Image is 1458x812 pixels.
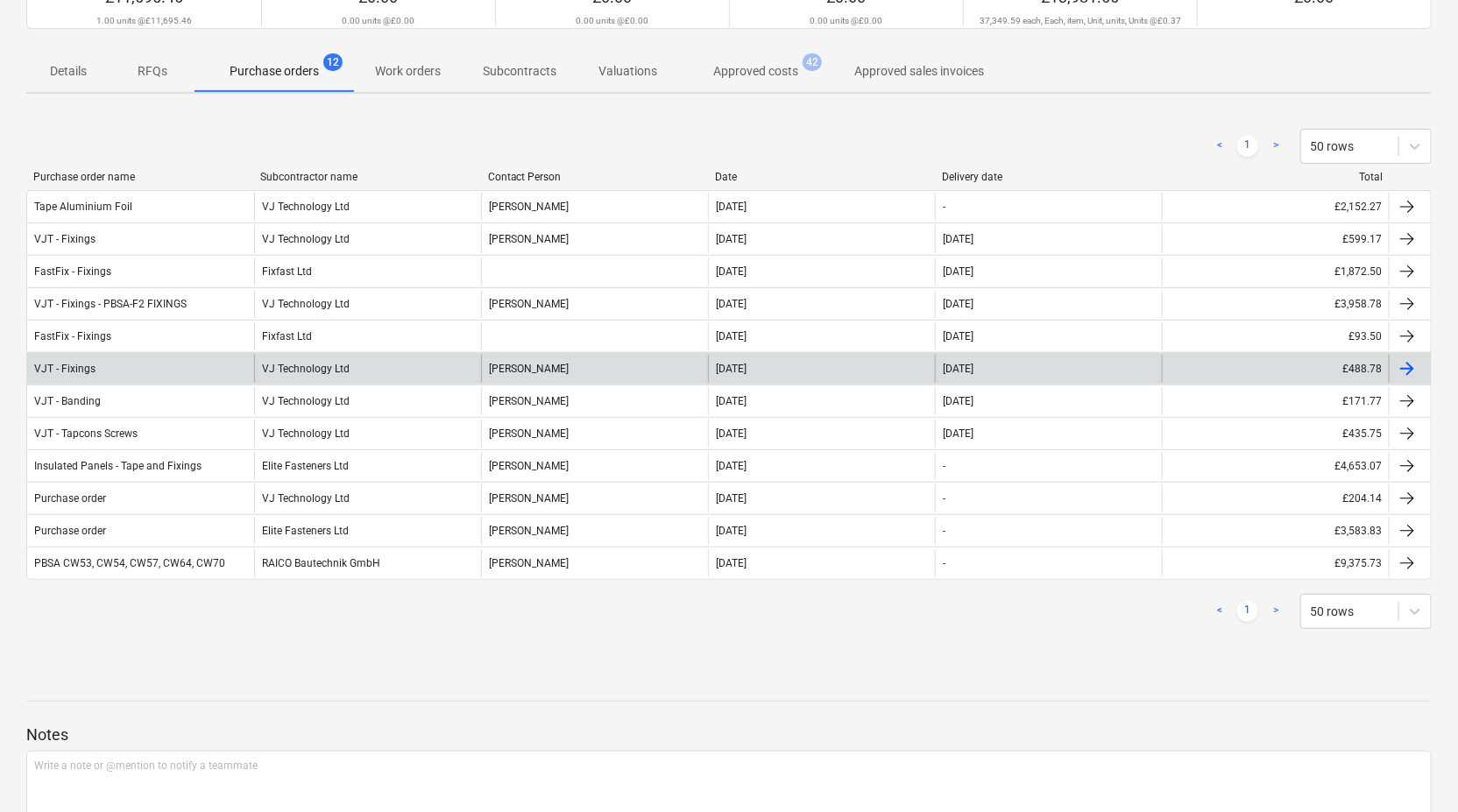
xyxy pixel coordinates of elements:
[810,15,883,26] p: 0.00 units @ £0.00
[1162,549,1389,577] div: £9,375.73
[483,62,556,81] p: Subcontracts
[1265,136,1286,157] a: Next page
[34,557,225,569] div: PBSA CW53, CW54, CW57, CW64, CW70
[803,53,822,71] span: 42
[96,15,192,26] p: 1.00 units @ £11,695.46
[716,460,747,472] div: [DATE]
[598,62,657,81] p: Valuations
[34,492,106,505] div: Purchase order
[254,452,481,480] div: Elite Fasteners Ltd
[260,171,473,183] div: Subcontractor name
[1209,601,1230,622] a: Previous page
[33,171,246,183] div: Purchase order name
[254,355,481,383] div: VJ Technology Ltd
[34,330,111,342] div: FastFix - Fixings
[34,265,111,278] div: FastFix - Fixings
[716,492,747,505] div: [DATE]
[716,363,747,375] div: [DATE]
[26,724,1432,745] p: Notes
[254,225,481,253] div: VJ Technology Ltd
[481,420,708,448] div: [PERSON_NAME]
[943,233,973,245] div: [DATE]
[34,201,132,213] div: Tape Aluminium Foil
[716,233,747,245] div: [DATE]
[715,171,928,183] div: Date
[481,517,708,545] div: [PERSON_NAME]
[943,330,973,342] div: [DATE]
[254,420,481,448] div: VJ Technology Ltd
[980,15,1181,26] p: 37,349.59 each, Each, item, Unit, units, Units @ £0.37
[1162,484,1389,512] div: £204.14
[1162,225,1389,253] div: £599.17
[577,15,649,26] p: 0.00 units @ £0.00
[230,62,319,81] p: Purchase orders
[943,363,973,375] div: [DATE]
[1237,601,1258,622] a: Page 1 is your current page
[254,484,481,512] div: VJ Technology Ltd
[254,322,481,350] div: Fixfast Ltd
[131,62,173,81] p: RFQs
[323,53,343,71] span: 12
[1162,290,1389,318] div: £3,958.78
[943,395,973,407] div: [DATE]
[481,355,708,383] div: [PERSON_NAME]
[1162,193,1389,221] div: £2,152.27
[716,201,747,213] div: [DATE]
[1162,258,1389,286] div: £1,872.50
[1162,322,1389,350] div: £93.50
[854,62,984,81] p: Approved sales invoices
[1162,452,1389,480] div: £4,653.07
[254,290,481,318] div: VJ Technology Ltd
[1237,136,1258,157] a: Page 1 is your current page
[34,460,202,472] div: Insulated Panels - Tape and Fixings
[716,298,747,310] div: [DATE]
[481,549,708,577] div: [PERSON_NAME]
[481,387,708,415] div: [PERSON_NAME]
[375,62,441,81] p: Work orders
[34,525,106,537] div: Purchase order
[1370,728,1458,812] iframe: Chat Widget
[716,395,747,407] div: [DATE]
[343,15,415,26] p: 0.00 units @ £0.00
[716,525,747,537] div: [DATE]
[1170,171,1383,183] div: Total
[713,62,798,81] p: Approved costs
[716,557,747,569] div: [DATE]
[481,193,708,221] div: [PERSON_NAME]
[254,193,481,221] div: VJ Technology Ltd
[943,298,973,310] div: [DATE]
[34,298,187,310] div: VJT - Fixings - PBSA-F2 FIXINGS
[943,492,945,505] div: -
[942,171,1155,183] div: Delivery date
[1162,420,1389,448] div: £435.75
[34,363,96,375] div: VJT - Fixings
[47,62,89,81] p: Details
[1162,387,1389,415] div: £171.77
[716,330,747,342] div: [DATE]
[34,427,138,440] div: VJT - Tapcons Screws
[716,265,747,278] div: [DATE]
[716,427,747,440] div: [DATE]
[254,387,481,415] div: VJ Technology Ltd
[481,225,708,253] div: [PERSON_NAME]
[254,549,481,577] div: RAICO Bautechnik GmbH
[1209,136,1230,157] a: Previous page
[481,484,708,512] div: [PERSON_NAME]
[943,460,945,472] div: -
[34,233,96,245] div: VJT - Fixings
[481,290,708,318] div: [PERSON_NAME]
[481,452,708,480] div: [PERSON_NAME]
[943,265,973,278] div: [DATE]
[943,557,945,569] div: -
[1162,517,1389,545] div: £3,583.83
[254,258,481,286] div: Fixfast Ltd
[1162,355,1389,383] div: £488.78
[34,395,101,407] div: VJT - Banding
[943,427,973,440] div: [DATE]
[488,171,701,183] div: Contact Person
[1265,601,1286,622] a: Next page
[943,201,945,213] div: -
[254,517,481,545] div: Elite Fasteners Ltd
[943,525,945,537] div: -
